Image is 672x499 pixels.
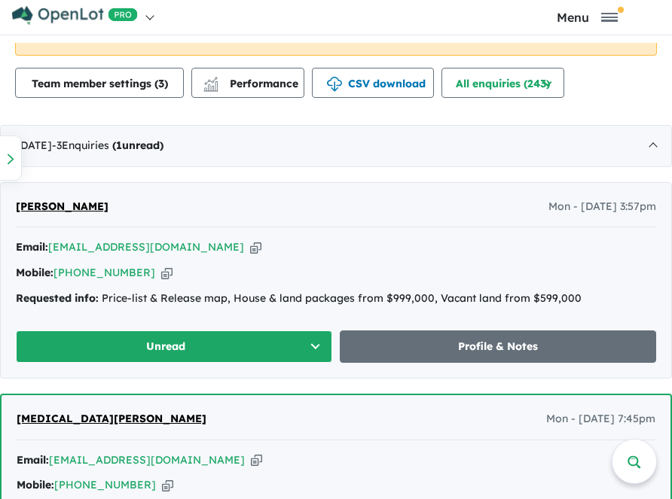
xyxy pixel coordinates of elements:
[204,77,218,85] img: line-chart.svg
[16,266,53,279] strong: Mobile:
[48,240,244,254] a: [EMAIL_ADDRESS][DOMAIN_NAME]
[161,265,173,281] button: Copy
[327,77,342,92] img: download icon
[15,68,184,98] button: Team member settings (3)
[17,412,206,425] span: [MEDICAL_DATA][PERSON_NAME]
[312,68,434,98] button: CSV download
[16,290,656,308] div: Price-list & Release map, House & land packages from $999,000, Vacant land from $599,000
[548,198,656,216] span: Mon - [DATE] 3:57pm
[16,199,108,213] span: [PERSON_NAME]
[116,138,122,152] span: 1
[250,239,261,255] button: Copy
[546,410,655,428] span: Mon - [DATE] 7:45pm
[53,266,155,279] a: [PHONE_NUMBER]
[17,410,206,428] a: [MEDICAL_DATA][PERSON_NAME]
[506,10,669,24] button: Toggle navigation
[49,453,245,467] a: [EMAIL_ADDRESS][DOMAIN_NAME]
[112,138,163,152] strong: ( unread)
[16,291,99,305] strong: Requested info:
[16,240,48,254] strong: Email:
[251,452,262,468] button: Copy
[158,77,164,90] span: 3
[52,138,163,152] span: - 3 Enquir ies
[206,77,298,90] span: Performance
[16,198,108,216] a: [PERSON_NAME]
[17,478,54,491] strong: Mobile:
[340,330,656,363] a: Profile & Notes
[16,330,332,363] button: Unread
[203,81,218,91] img: bar-chart.svg
[162,477,173,493] button: Copy
[191,68,304,98] button: Performance
[17,453,49,467] strong: Email:
[441,68,564,98] button: All enquiries (243)
[54,478,156,491] a: [PHONE_NUMBER]
[12,6,138,25] img: Openlot PRO Logo White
